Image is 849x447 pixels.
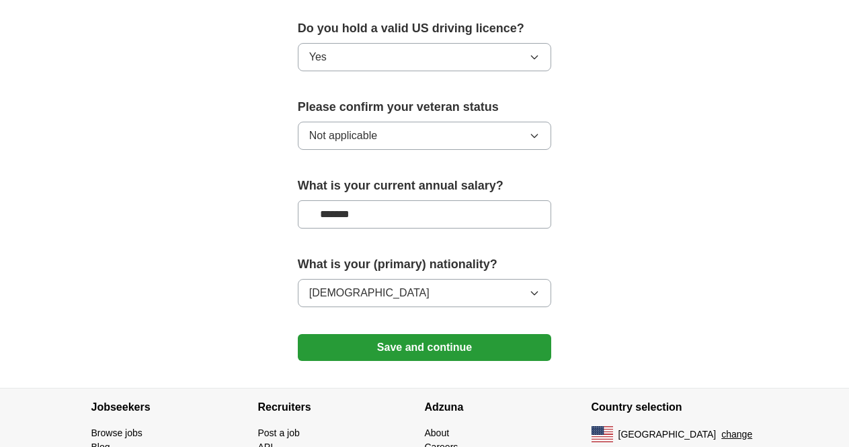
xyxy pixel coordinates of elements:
label: Do you hold a valid US driving licence? [298,19,552,38]
button: Not applicable [298,122,552,150]
a: Browse jobs [91,428,143,438]
a: Post a job [258,428,300,438]
span: [DEMOGRAPHIC_DATA] [309,285,430,301]
a: About [425,428,450,438]
button: Yes [298,43,552,71]
h4: Country selection [592,389,758,426]
label: What is your (primary) nationality? [298,255,552,274]
label: Please confirm your veteran status [298,98,552,116]
span: [GEOGRAPHIC_DATA] [618,428,717,442]
button: Save and continue [298,334,552,361]
span: Yes [309,49,327,65]
button: change [721,428,752,442]
span: Not applicable [309,128,377,144]
img: US flag [592,426,613,442]
label: What is your current annual salary? [298,177,552,195]
button: [DEMOGRAPHIC_DATA] [298,279,552,307]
